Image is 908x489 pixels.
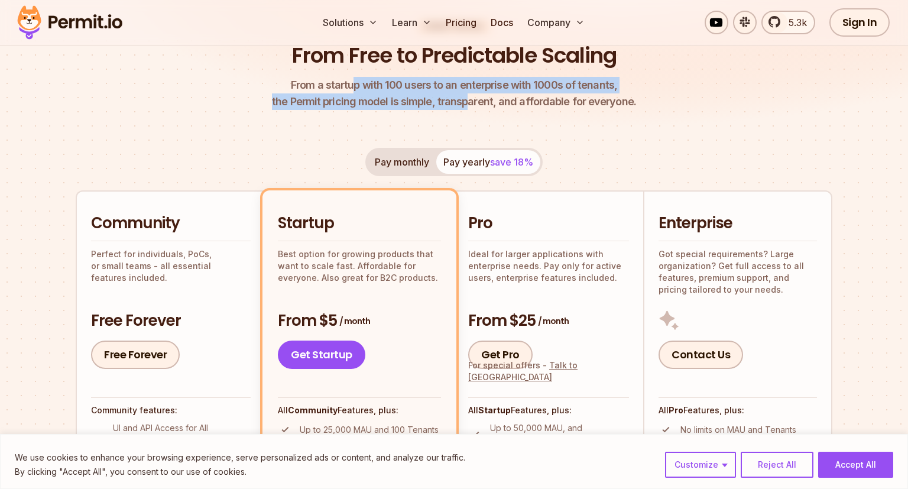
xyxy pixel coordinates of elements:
[478,405,511,415] strong: Startup
[15,465,465,479] p: By clicking "Accept All", you consent to our use of cookies.
[278,310,441,332] h3: From $5
[659,213,817,234] h2: Enterprise
[468,213,629,234] h2: Pro
[669,405,683,415] strong: Pro
[91,341,180,369] a: Free Forever
[468,248,629,284] p: Ideal for larger applications with enterprise needs. Pay only for active users, enterprise featur...
[278,213,441,234] h2: Startup
[829,8,890,37] a: Sign In
[741,452,813,478] button: Reject All
[818,452,893,478] button: Accept All
[761,11,815,34] a: 5.3k
[278,248,441,284] p: Best option for growing products that want to scale fast. Affordable for everyone. Also great for...
[288,405,338,415] strong: Community
[659,404,817,416] h4: All Features, plus:
[665,452,736,478] button: Customize
[680,424,796,436] p: No limits on MAU and Tenants
[278,341,365,369] a: Get Startup
[538,315,569,327] span: / month
[339,315,370,327] span: / month
[91,213,251,234] h2: Community
[272,77,636,110] p: the Permit pricing model is simple, transparent, and affordable for everyone.
[387,11,436,34] button: Learn
[468,310,629,332] h3: From $25
[468,360,629,383] div: For special offers -
[659,248,817,296] p: Got special requirements? Large organization? Get full access to all features, premium support, a...
[292,41,617,70] h1: From Free to Predictable Scaling
[113,422,251,458] p: UI and API Access for All Authorization Models ( , , , , )
[781,15,807,30] span: 5.3k
[659,341,743,369] a: Contact Us
[318,11,382,34] button: Solutions
[468,341,533,369] a: Get Pro
[441,11,481,34] a: Pricing
[300,424,439,436] p: Up to 25,000 MAU and 100 Tenants
[278,404,441,416] h4: All Features, plus:
[272,77,636,93] span: From a startup with 100 users to an enterprise with 1000s of tenants,
[91,248,251,284] p: Perfect for individuals, PoCs, or small teams - all essential features included.
[15,451,465,465] p: We use cookies to enhance your browsing experience, serve personalized ads or content, and analyz...
[490,422,629,446] p: Up to 50,000 MAU, and 20,000 Tenants
[91,310,251,332] h3: Free Forever
[468,404,629,416] h4: All Features, plus:
[486,11,518,34] a: Docs
[368,150,436,174] button: Pay monthly
[12,2,128,43] img: Permit logo
[91,404,251,416] h4: Community features:
[523,11,589,34] button: Company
